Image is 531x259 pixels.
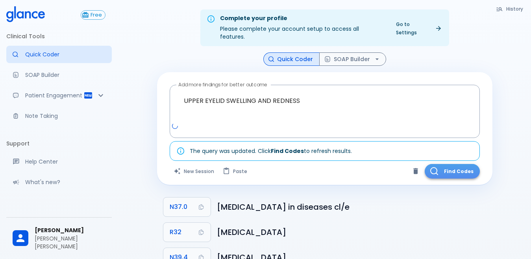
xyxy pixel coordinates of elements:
[25,71,105,79] p: SOAP Builder
[25,112,105,120] p: Note Taking
[6,27,112,46] li: Clinical Tools
[271,147,304,155] strong: Find Codes
[220,14,385,23] div: Complete your profile
[170,201,187,212] span: N37.0
[190,144,352,158] div: The query was updated. Click to refresh results.
[6,173,112,191] div: Recent updates and feature releases
[6,46,112,63] a: Moramiz: Find ICD10AM codes instantly
[25,91,83,99] p: Patient Engagement
[35,226,105,235] span: [PERSON_NAME]
[170,164,219,179] button: Clears all inputs and results.
[6,107,112,125] a: Advanced note-taking
[25,158,105,166] p: Help Center
[6,221,112,256] div: [PERSON_NAME][PERSON_NAME] [PERSON_NAME]
[492,3,528,15] button: History
[6,200,112,219] li: Settings
[81,10,105,20] button: Free
[81,10,112,20] a: Click to view or change your subscription
[25,50,105,58] p: Quick Coder
[391,19,446,38] a: Go to Settings
[6,87,112,104] div: Patient Reports & Referrals
[25,178,105,186] p: What's new?
[263,52,320,66] button: Quick Coder
[319,52,386,66] button: SOAP Builder
[410,165,422,177] button: Clear
[6,134,112,153] li: Support
[87,12,105,18] span: Free
[219,164,252,179] button: Paste from clipboard
[163,223,211,242] button: Copy Code R32 to clipboard
[35,235,105,250] p: [PERSON_NAME] [PERSON_NAME]
[163,198,211,216] button: Copy Code N37.0 to clipboard
[175,88,474,122] textarea: UPPER EYELID SWELLING AND REDNESS
[6,66,112,84] a: Docugen: Compose a clinical documentation in seconds
[217,201,486,213] h6: Urethritis in diseases classified elsewhere
[6,153,112,170] a: Get help from our support team
[170,227,181,238] span: R32
[220,12,385,44] div: Please complete your account setup to access all features.
[217,226,486,239] h6: Unspecified urinary incontinence
[425,164,480,179] button: Find Codes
